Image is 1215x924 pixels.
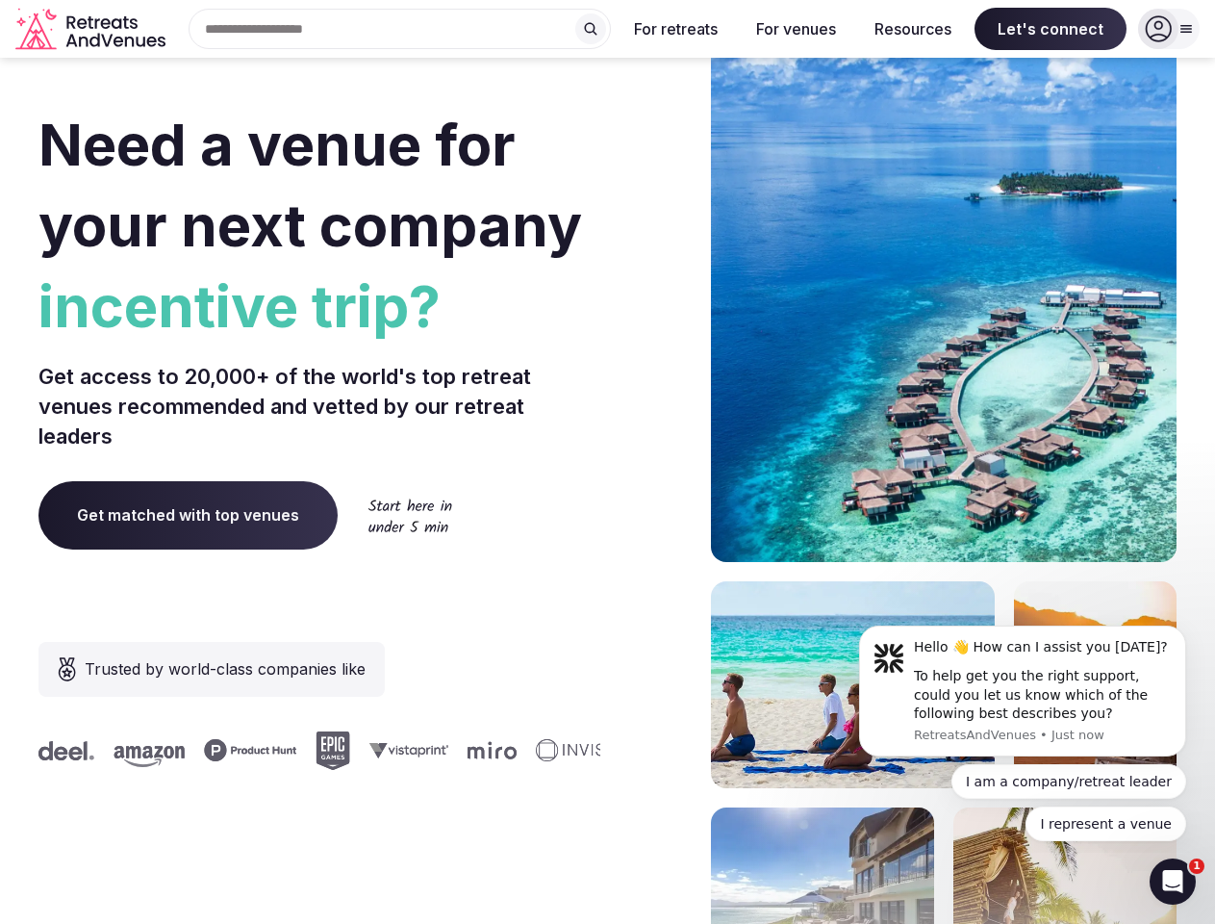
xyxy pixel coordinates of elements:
span: Need a venue for your next company [38,110,582,260]
span: 1 [1189,859,1204,874]
svg: Miro company logo [446,741,495,759]
a: Visit the homepage [15,8,169,51]
span: incentive trip? [38,266,600,346]
svg: Vistaprint company logo [348,742,427,758]
button: For venues [741,8,851,50]
p: Get access to 20,000+ of the world's top retreat venues recommended and vetted by our retreat lea... [38,362,600,450]
iframe: Intercom notifications message [830,608,1215,853]
button: Resources [859,8,967,50]
svg: Epic Games company logo [294,731,329,770]
svg: Retreats and Venues company logo [15,8,169,51]
svg: Invisible company logo [515,739,620,762]
img: Start here in under 5 min [368,499,452,532]
svg: Deel company logo [17,741,73,760]
img: woman sitting in back of truck with camels [1014,581,1177,788]
iframe: Intercom live chat [1150,859,1196,905]
a: Get matched with top venues [38,481,338,549]
img: yoga on tropical beach [711,581,995,788]
button: For retreats [619,8,733,50]
span: Let's connect [975,8,1126,50]
span: Trusted by world-class companies like [85,657,366,680]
